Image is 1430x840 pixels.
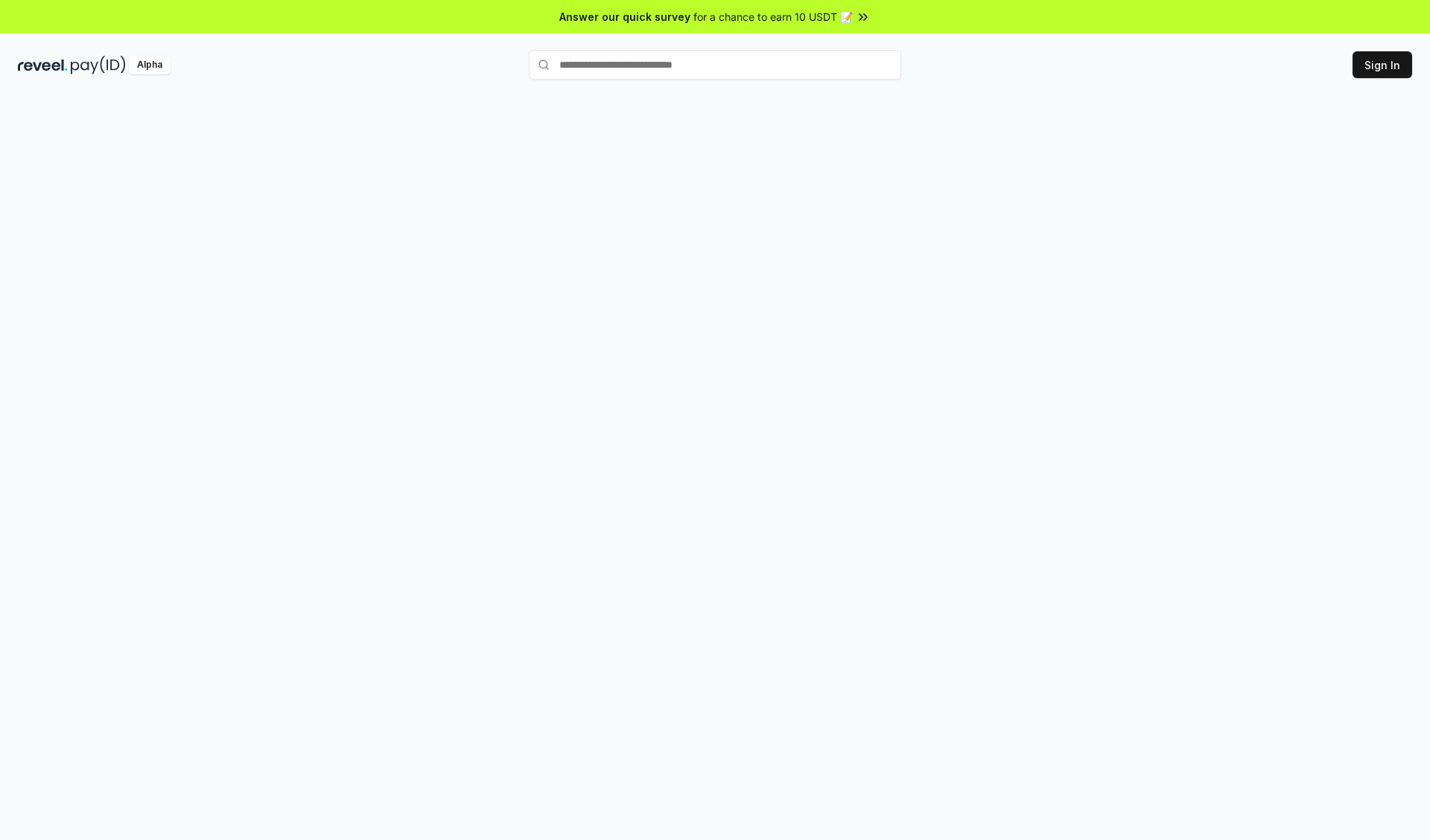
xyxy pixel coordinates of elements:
button: Sign In [1353,51,1412,78]
span: for a chance to earn 10 USDT 📝 [693,9,853,25]
div: Alpha [129,56,171,74]
img: reveel_dark [18,56,68,74]
span: Answer our quick survey [559,9,690,25]
img: pay_id [71,56,126,74]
